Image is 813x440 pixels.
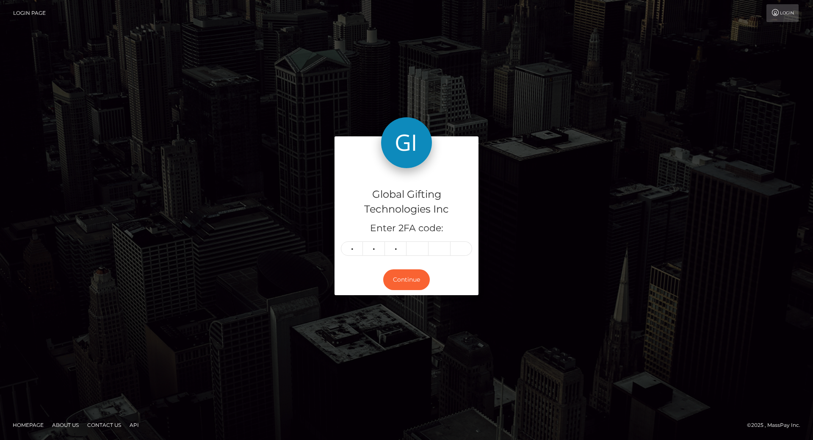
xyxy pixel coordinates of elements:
[341,187,472,217] h4: Global Gifting Technologies Inc
[49,418,82,432] a: About Us
[766,4,799,22] a: Login
[9,418,47,432] a: Homepage
[126,418,142,432] a: API
[13,4,46,22] a: Login Page
[747,421,807,430] div: © 2025 , MassPay Inc.
[383,269,430,290] button: Continue
[381,117,432,168] img: Global Gifting Technologies Inc
[84,418,124,432] a: Contact Us
[341,222,472,235] h5: Enter 2FA code:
